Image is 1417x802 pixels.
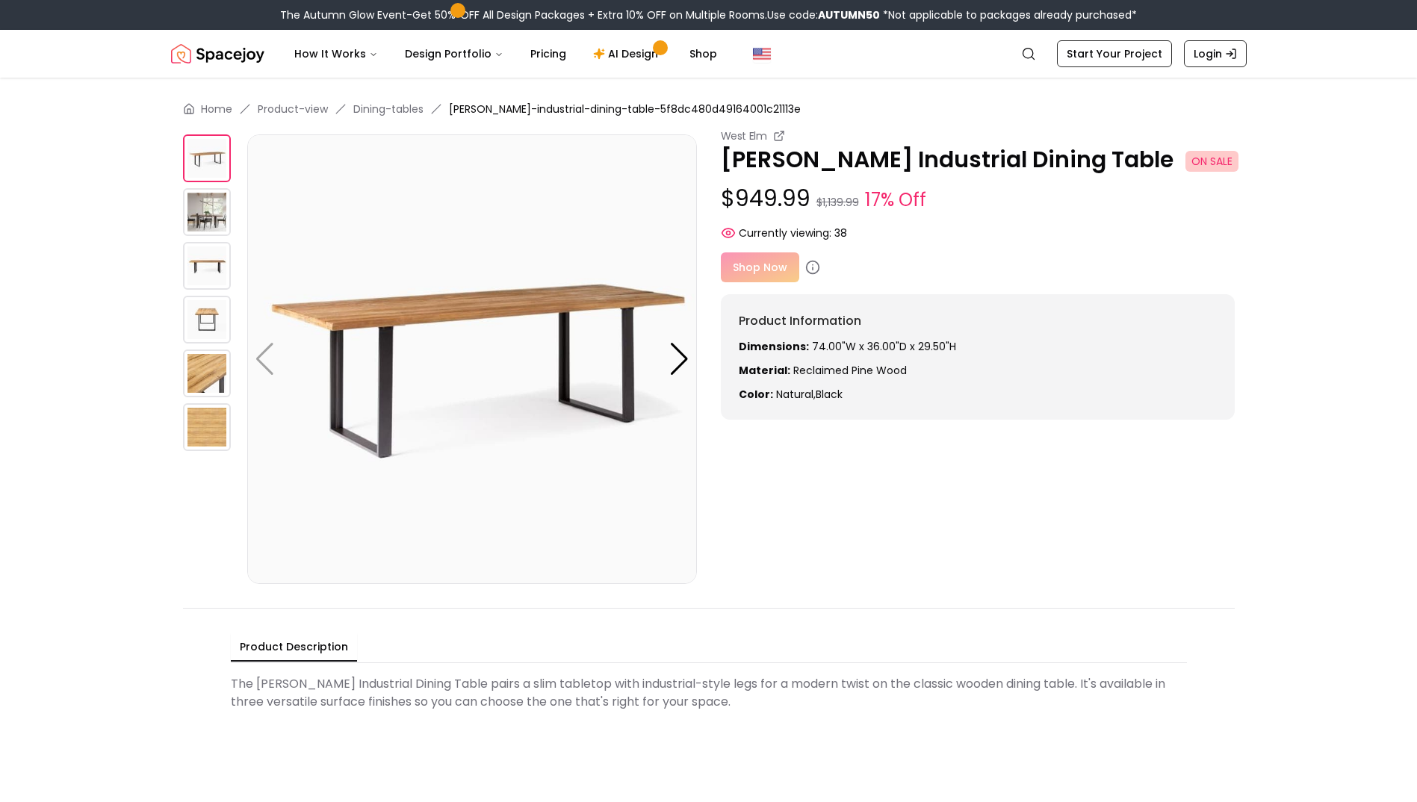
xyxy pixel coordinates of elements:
[280,7,1137,22] div: The Autumn Glow Event-Get 50% OFF All Design Packages + Extra 10% OFF on Multiple Rooms.
[753,45,771,63] img: United States
[183,102,1235,116] nav: breadcrumb
[171,30,1247,78] nav: Global
[171,39,264,69] img: Spacejoy Logo
[1185,151,1238,172] span: ON SALE
[678,39,729,69] a: Shop
[721,146,1235,173] p: [PERSON_NAME] Industrial Dining Table
[834,226,847,240] span: 38
[183,242,231,290] img: https://storage.googleapis.com/spacejoy-main/assets/5f8dc480d49164001c21113e/product_0_g39npi58lndc
[393,39,515,69] button: Design Portfolio
[247,134,697,584] img: https://storage.googleapis.com/spacejoy-main/assets/5f8dc480d49164001c21113e/product_7_g30817cpmcif
[183,403,231,451] img: https://storage.googleapis.com/spacejoy-main/assets/5f8dc480d49164001c21113e/product_3_mmpme8767mj6
[183,134,231,182] img: https://storage.googleapis.com/spacejoy-main/assets/5f8dc480d49164001c21113e/product_7_g30817cpmcif
[201,102,232,116] a: Home
[739,339,1217,354] p: 74.00"W x 36.00"D x 29.50"H
[816,195,859,210] small: $1,139.99
[721,128,767,143] small: West Elm
[739,363,790,378] strong: Material:
[767,7,880,22] span: Use code:
[449,102,801,116] span: [PERSON_NAME]-industrial-dining-table-5f8dc480d49164001c21113e
[776,387,816,402] span: natural ,
[258,102,328,116] a: Product-view
[282,39,390,69] button: How It Works
[816,387,843,402] span: black
[793,363,907,378] span: Reclaimed pine wood
[581,39,675,69] a: AI Design
[739,339,809,354] strong: Dimensions:
[518,39,578,69] a: Pricing
[865,187,926,214] small: 17% Off
[231,633,357,662] button: Product Description
[282,39,729,69] nav: Main
[818,7,880,22] b: AUTUMN50
[739,387,773,402] strong: Color:
[231,669,1187,717] div: The [PERSON_NAME] Industrial Dining Table pairs a slim tabletop with industrial-style legs for a ...
[1184,40,1247,67] a: Login
[739,226,831,240] span: Currently viewing:
[183,296,231,344] img: https://storage.googleapis.com/spacejoy-main/assets/5f8dc480d49164001c21113e/product_1_kjgl5lh2i9g
[880,7,1137,22] span: *Not applicable to packages already purchased*
[171,39,264,69] a: Spacejoy
[721,185,1235,214] p: $949.99
[739,312,1217,330] h6: Product Information
[183,349,231,397] img: https://storage.googleapis.com/spacejoy-main/assets/5f8dc480d49164001c21113e/product_2_ppnf77le8om
[353,102,424,116] a: Dining-tables
[183,188,231,236] img: https://storage.googleapis.com/spacejoy-main/assets/5f8dc480d49164001c21113e/product_8_o4l87l1jh5l9
[1057,40,1172,67] a: Start Your Project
